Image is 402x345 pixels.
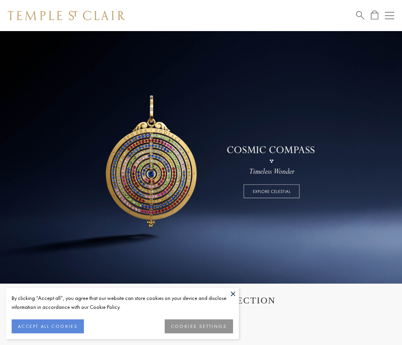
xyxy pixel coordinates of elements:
a: Search [356,10,364,20]
button: Open navigation [385,11,394,20]
div: By clicking “Accept all”, you agree that our website can store cookies on your device and disclos... [12,294,233,312]
button: ACCEPT ALL COOKIES [12,319,84,333]
img: Temple St. Clair [8,11,125,20]
button: COOKIES SETTINGS [165,319,233,333]
a: Open Shopping Bag [371,10,378,20]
